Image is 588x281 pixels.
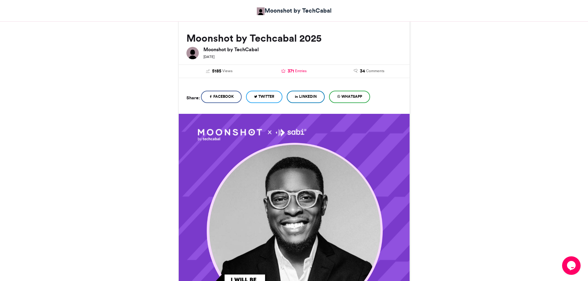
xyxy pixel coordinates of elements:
[212,68,221,75] span: 5185
[222,68,232,74] span: Views
[295,68,307,74] span: Entries
[186,94,200,102] h5: Share:
[186,33,402,44] h2: Moonshot by Techcabal 2025
[299,94,317,99] span: LinkedIn
[203,55,215,59] small: [DATE]
[288,68,294,75] span: 371
[258,94,274,99] span: Twitter
[329,91,370,103] a: WhatsApp
[341,94,362,99] span: WhatsApp
[246,91,282,103] a: Twitter
[366,68,384,74] span: Comments
[360,68,365,75] span: 34
[336,68,402,75] a: 34 Comments
[203,47,402,52] h6: Moonshot by TechCabal
[186,47,199,59] img: Moonshot by TechCabal
[257,7,265,15] img: Moonshot by TechCabal
[186,68,252,75] a: 5185 Views
[213,94,234,99] span: Facebook
[261,68,327,75] a: 371 Entries
[287,91,325,103] a: LinkedIn
[562,256,582,275] iframe: chat widget
[257,6,332,15] a: Moonshot by TechCabal
[201,91,242,103] a: Facebook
